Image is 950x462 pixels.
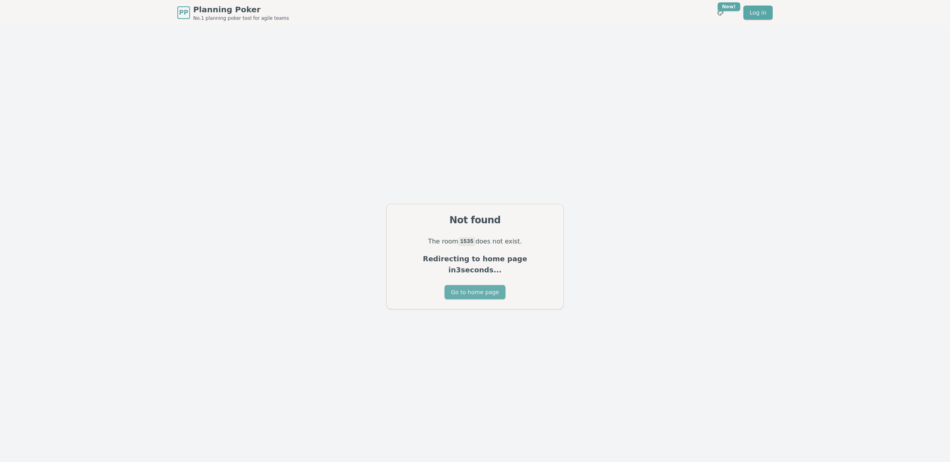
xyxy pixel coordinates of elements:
[193,15,289,21] span: No.1 planning poker tool for agile teams
[396,214,554,226] div: Not found
[458,237,475,246] code: 1535
[396,253,554,276] p: Redirecting to home page in 3 seconds...
[713,6,728,20] button: New!
[179,8,188,17] span: PP
[718,2,740,11] div: New!
[396,236,554,247] p: The room does not exist.
[445,285,505,299] button: Go to home page
[193,4,289,15] span: Planning Poker
[743,6,773,20] a: Log in
[177,4,289,21] a: PPPlanning PokerNo.1 planning poker tool for agile teams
